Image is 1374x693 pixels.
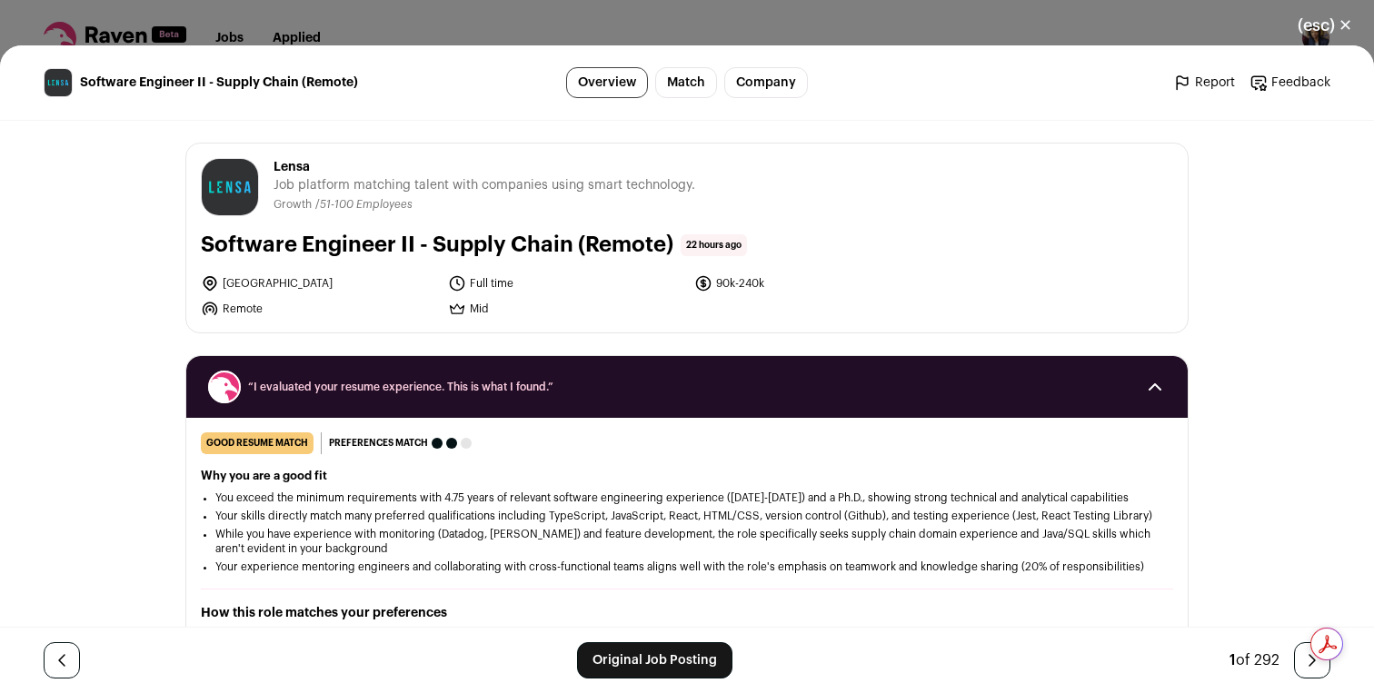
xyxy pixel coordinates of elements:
span: 51-100 Employees [320,199,413,210]
li: Full time [448,274,684,292]
span: Preferences match [329,434,428,452]
span: 1 [1230,653,1236,668]
li: You exceed the minimum requirements with 4.75 years of relevant software engineering experience (... [215,490,1159,505]
a: Original Job Posting [577,642,732,678]
span: “I evaluated your resume experience. This is what I found.” [248,380,1126,394]
img: 8d08e16ecb23c65d7467e12df9d67b856d40de98b86f5fd09d336ce7dcfa9871.jpg [45,69,72,96]
li: While you have experience with monitoring (Datadog, [PERSON_NAME]) and feature development, the r... [215,527,1159,556]
li: Your experience mentoring engineers and collaborating with cross-functional teams aligns well wit... [215,559,1159,574]
li: 90k-240k [694,274,931,292]
a: Feedback [1250,74,1330,92]
h2: Why you are a good fit [201,469,1173,483]
button: Close modal [1276,5,1374,45]
h2: How this role matches your preferences [201,604,1173,622]
a: Match [655,67,717,98]
a: Company [724,67,808,98]
span: 22 hours ago [681,234,747,256]
a: Overview [566,67,648,98]
li: Your skills directly match many preferred qualifications including TypeScript, JavaScript, React,... [215,509,1159,523]
h1: Software Engineer II - Supply Chain (Remote) [201,231,673,260]
li: Growth [274,198,315,212]
div: good resume match [201,432,314,454]
a: Report [1173,74,1235,92]
li: / [315,198,413,212]
li: Mid [448,300,684,318]
span: Job platform matching talent with companies using smart technology. [274,176,695,194]
span: Lensa [274,158,695,176]
span: Software Engineer II - Supply Chain (Remote) [80,74,358,92]
div: of 292 [1230,649,1279,671]
img: 8d08e16ecb23c65d7467e12df9d67b856d40de98b86f5fd09d336ce7dcfa9871.jpg [202,159,258,215]
li: [GEOGRAPHIC_DATA] [201,274,437,292]
li: Remote [201,300,437,318]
